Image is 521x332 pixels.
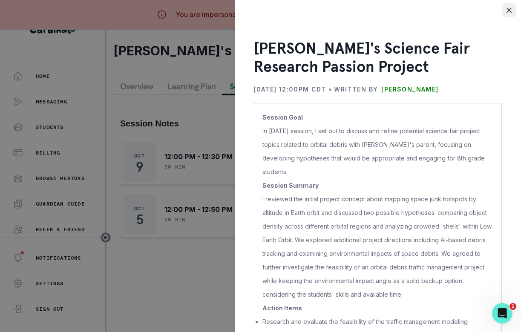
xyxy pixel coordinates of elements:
span: 1 [509,303,516,310]
p: I reviewed the initial project concept about mapping space junk hotspots by altitude in Earth orb... [262,192,493,301]
b: Action Items [262,304,302,312]
b: Session Goal [262,114,303,121]
b: Session Summary [262,182,319,189]
p: [DATE] 12:00PM CDT • Written by [254,83,378,96]
p: In [DATE] session, I set out to discuss and refine potential science fair project topics related ... [262,124,493,179]
h3: [PERSON_NAME]'s Science Fair Research Passion Project [254,39,502,76]
p: [PERSON_NAME] [381,83,438,96]
iframe: Intercom live chat [492,303,512,323]
button: Close [502,3,516,17]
